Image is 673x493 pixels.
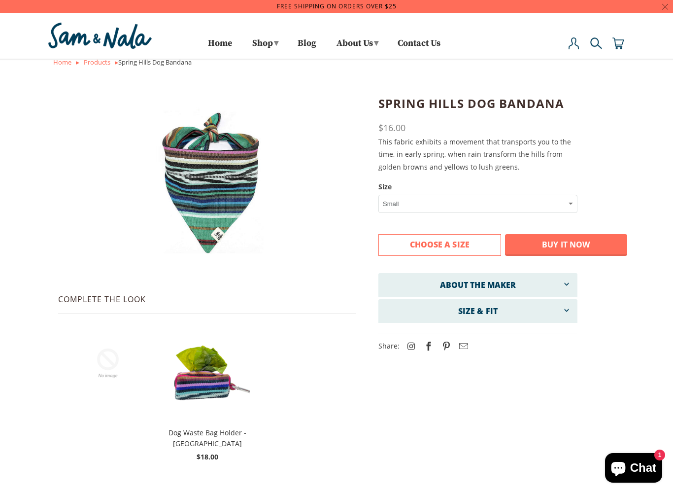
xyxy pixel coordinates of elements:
[53,58,71,67] a: Home
[398,40,440,56] a: Contact Us
[378,137,571,171] span: This fabric exhibits a movement that transports you to the time, in early spring, when rain trans...
[378,279,577,291] a: About the Maker
[92,95,322,267] img: Spring Hills Dog Bandana
[165,427,250,449] p: Dog Waste Bag Holder - [GEOGRAPHIC_DATA]
[66,321,150,411] a: Spring Hills Dog Bandana
[378,234,501,256] button: choose a size
[76,61,79,65] img: or.png
[274,37,278,49] span: ▾
[568,37,580,49] img: user-icon
[410,239,470,250] span: choose a size
[402,340,417,352] a: Sam & Nala on Instagram
[53,56,620,69] div: Spring Hills Dog Bandana
[454,340,470,352] a: Email this to a friend
[378,95,577,112] h1: Spring Hills Dog Bandana
[165,321,250,462] a: Spring Hills Dog Bandana Dog Waste Bag Holder - [GEOGRAPHIC_DATA] $18.00
[84,58,110,67] a: Products
[590,37,602,59] a: Search
[568,37,580,59] a: My Account
[378,180,577,193] label: Size
[298,40,316,56] a: Blog
[249,35,281,56] a: Shop▾
[115,61,118,65] img: or.png
[378,341,470,351] span: Share:
[378,305,577,317] a: SIZE & FIT
[46,95,369,267] a: Spring Hills Dog Bandana
[612,37,624,49] img: cart-icon
[333,35,381,56] a: About Us▾
[505,234,628,256] button: Buy it now
[374,37,378,49] span: ▾
[277,2,397,10] a: Free Shipping on orders over $25
[197,452,218,461] strong: $18.00
[590,37,602,49] img: search-icon
[208,40,232,56] a: Home
[58,293,356,314] h5: Complete the Look
[437,340,453,352] a: Share this on Pinterest
[46,20,154,51] img: Sam & Nala
[378,122,405,134] span: $16.00
[419,340,435,352] a: Share this on Facebook
[602,453,665,485] inbox-online-store-chat: Shopify online store chat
